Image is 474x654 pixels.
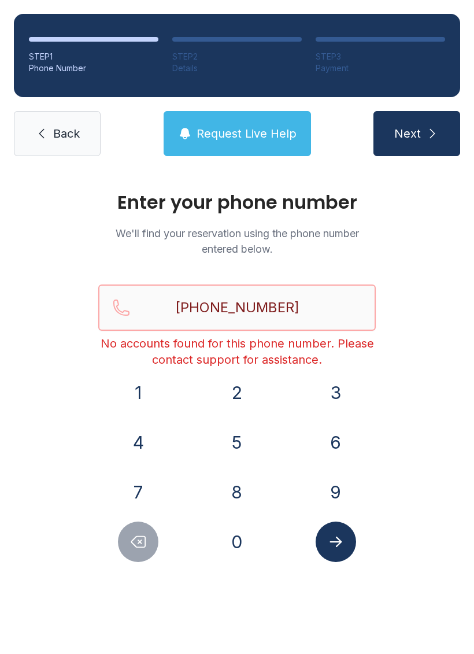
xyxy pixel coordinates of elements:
button: 2 [217,372,257,413]
button: 6 [316,422,356,463]
button: Delete number [118,522,158,562]
button: 5 [217,422,257,463]
button: 1 [118,372,158,413]
div: STEP 3 [316,51,445,62]
div: STEP 2 [172,51,302,62]
div: No accounts found for this phone number. Please contact support for assistance. [98,335,376,368]
button: 7 [118,472,158,512]
div: Payment [316,62,445,74]
span: Back [53,125,80,142]
button: 8 [217,472,257,512]
span: Request Live Help [197,125,297,142]
div: Phone Number [29,62,158,74]
button: 0 [217,522,257,562]
h1: Enter your phone number [98,193,376,212]
button: 9 [316,472,356,512]
div: STEP 1 [29,51,158,62]
input: Reservation phone number [98,284,376,331]
button: Submit lookup form [316,522,356,562]
button: 3 [316,372,356,413]
div: Details [172,62,302,74]
span: Next [394,125,421,142]
p: We'll find your reservation using the phone number entered below. [98,226,376,257]
button: 4 [118,422,158,463]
